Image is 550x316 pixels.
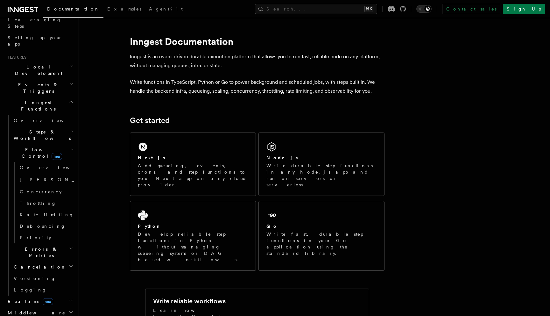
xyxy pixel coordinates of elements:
button: Inngest Functions [5,97,75,115]
kbd: ⌘K [364,6,373,12]
a: Rate limiting [17,209,75,220]
button: Events & Triggers [5,79,75,97]
a: PythonDevelop reliable step functions in Python without managing queueing systems or DAG based wo... [130,201,256,271]
a: AgentKit [145,2,187,17]
span: Flow Control [11,147,70,159]
a: Leveraging Steps [5,14,75,32]
span: Examples [107,6,141,11]
a: Concurrency [17,186,75,197]
h2: Write reliable workflows [153,297,226,305]
span: Realtime [5,298,53,305]
h2: Next.js [138,154,165,161]
a: Examples [103,2,145,17]
span: new [43,298,53,305]
span: Overview [14,118,79,123]
span: Throttling [20,201,56,206]
a: Get started [130,116,170,125]
a: Contact sales [442,4,500,14]
button: Local Development [5,61,75,79]
a: Logging [11,284,75,296]
button: Steps & Workflows [11,126,75,144]
a: [PERSON_NAME] [17,173,75,186]
a: Node.jsWrite durable step functions in any Node.js app and run on servers or serverless. [258,133,384,196]
span: Inngest Functions [5,99,69,112]
p: Write durable step functions in any Node.js app and run on servers or serverless. [266,162,377,188]
a: Overview [17,162,75,173]
span: Features [5,55,26,60]
span: Events & Triggers [5,82,69,94]
a: Debouncing [17,220,75,232]
a: GoWrite fast, durable step functions in your Go application using the standard library. [258,201,384,271]
h2: Node.js [266,154,298,161]
p: Add queueing, events, crons, and step functions to your Next app on any cloud provider. [138,162,248,188]
a: Documentation [43,2,103,18]
h2: Go [266,223,278,229]
span: Concurrency [20,189,62,194]
p: Develop reliable step functions in Python without managing queueing systems or DAG based workflows. [138,231,248,263]
button: Search...⌘K [255,4,377,14]
button: Realtimenew [5,296,75,307]
h1: Inngest Documentation [130,36,384,47]
span: [PERSON_NAME] [20,177,113,182]
span: Setting up your app [8,35,62,47]
p: Write fast, durable step functions in your Go application using the standard library. [266,231,377,256]
a: Throttling [17,197,75,209]
span: Overview [20,165,85,170]
a: Sign Up [503,4,545,14]
p: Write functions in TypeScript, Python or Go to power background and scheduled jobs, with steps bu... [130,78,384,96]
a: Priority [17,232,75,243]
span: Local Development [5,64,69,76]
span: Cancellation [11,264,66,270]
span: Steps & Workflows [11,129,71,141]
a: Overview [11,115,75,126]
span: Priority [20,235,51,240]
h2: Python [138,223,161,229]
div: Flow Controlnew [11,162,75,243]
div: Inngest Functions [5,115,75,296]
span: Middleware [5,310,66,316]
span: Versioning [14,276,56,281]
span: AgentKit [149,6,183,11]
a: Setting up your app [5,32,75,50]
span: new [52,153,62,160]
button: Toggle dark mode [416,5,432,13]
span: Rate limiting [20,212,74,217]
p: Inngest is an event-driven durable execution platform that allows you to run fast, reliable code ... [130,52,384,70]
span: Documentation [47,6,100,11]
span: Logging [14,287,47,292]
span: Debouncing [20,224,66,229]
a: Next.jsAdd queueing, events, crons, and step functions to your Next app on any cloud provider. [130,133,256,196]
a: Versioning [11,273,75,284]
span: Errors & Retries [11,246,69,259]
button: Cancellation [11,261,75,273]
button: Flow Controlnew [11,144,75,162]
button: Errors & Retries [11,243,75,261]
